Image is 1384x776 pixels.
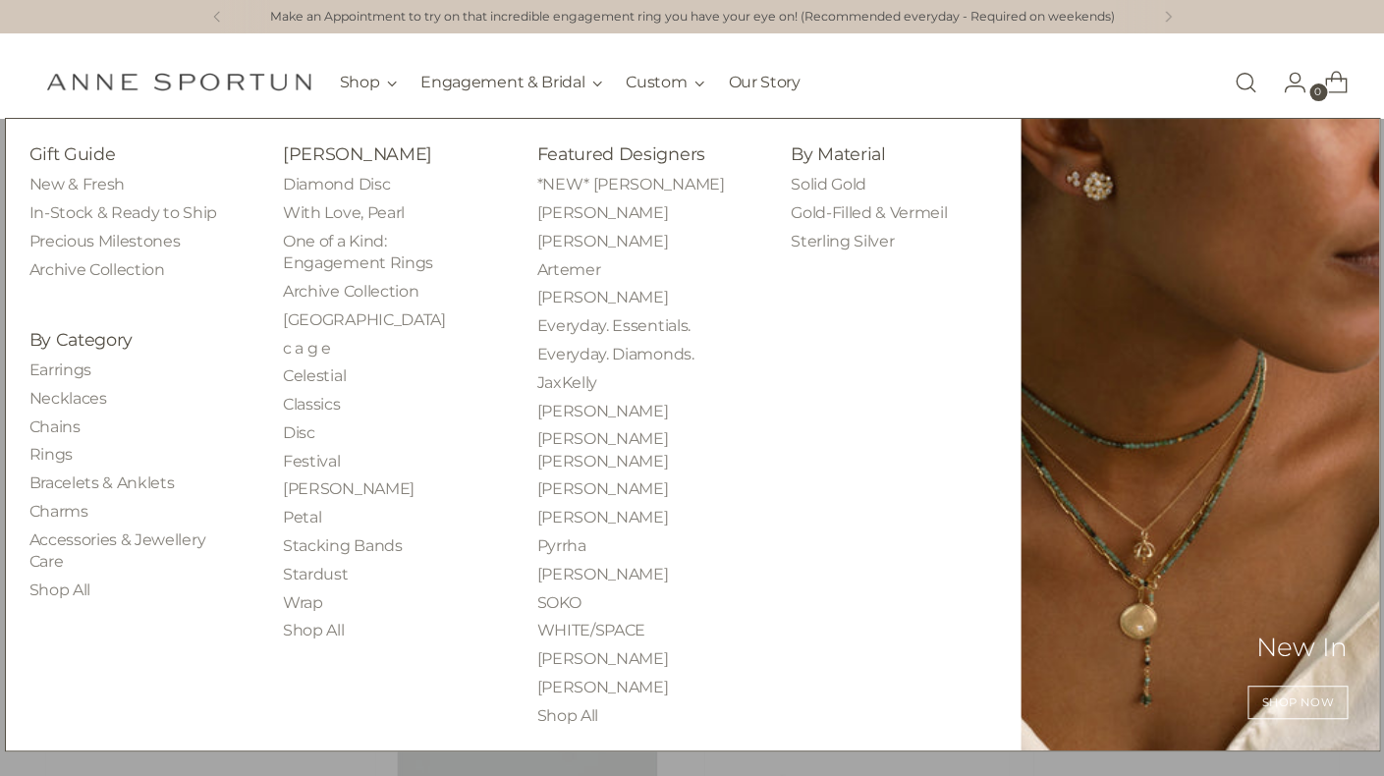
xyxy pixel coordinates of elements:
a: Our Story [728,61,800,104]
button: Custom [626,61,704,104]
button: Shop [340,61,398,104]
a: Open search modal [1226,63,1265,102]
a: Make an Appointment to try on that incredible engagement ring you have your eye on! (Recommended ... [270,8,1115,27]
a: Anne Sportun Fine Jewellery [46,73,311,91]
a: Go to the account page [1267,63,1306,102]
span: 0 [1309,83,1327,101]
a: Open cart modal [1308,63,1348,102]
button: Engagement & Bridal [420,61,602,104]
